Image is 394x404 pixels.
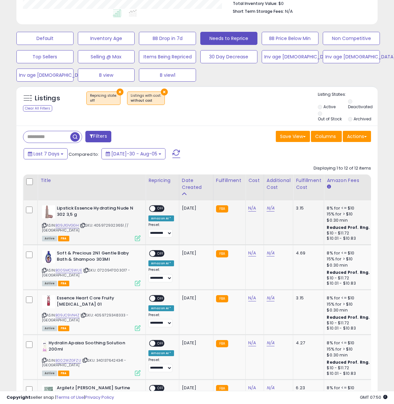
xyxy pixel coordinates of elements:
[327,346,381,352] div: 15% for > $10
[42,295,55,308] img: 318qVpr-AkL._SL40_.jpg
[7,394,31,400] strong: Copyright
[57,250,137,264] b: Soft & Precious 2N1 Gentle Baby Bath & Shampoo 303Ml
[148,223,174,237] div: Preset:
[42,268,130,277] span: | SKU: 0720947003017 - [GEOGRAPHIC_DATA]
[327,256,381,262] div: 15% for > $10
[343,131,371,142] button: Actions
[182,205,208,211] div: [DATE]
[49,340,128,354] b: Hydralin Apaisa Soothing Solution 200ml
[327,184,331,190] small: Amazon Fees.
[40,177,143,184] div: Title
[42,281,57,286] span: All listings currently available for purchase on Amazon
[85,394,114,400] a: Privacy Policy
[57,205,137,219] b: Lipstick Essence Hydrating Nude N 302 3,5 g
[182,250,208,256] div: [DATE]
[155,251,166,256] span: OFF
[327,270,370,275] b: Reduced Prof. Rng.
[267,177,291,191] div: Additional Cost
[155,206,166,212] span: OFF
[78,69,135,82] button: B view
[155,296,166,301] span: OFF
[90,98,117,103] div: off
[182,295,208,301] div: [DATE]
[200,32,257,45] button: Needs to Reprice
[131,93,161,103] span: Listings with cost :
[327,225,370,230] b: Reduced Prof. Rng.
[148,350,174,356] div: Amazon AI *
[327,340,381,346] div: 8% for <= $10
[327,301,381,307] div: 15% for > $10
[58,236,69,241] span: FBA
[233,1,277,6] b: Total Inventory Value:
[58,281,69,286] span: FBA
[296,340,319,346] div: 4.27
[55,358,81,363] a: B002WZGFZU
[327,250,381,256] div: 8% for <= $10
[354,116,371,122] label: Archived
[216,205,228,212] small: FBA
[42,340,47,353] img: 31TIozWwwTL._SL40_.jpg
[315,133,336,140] span: Columns
[327,326,381,331] div: $10.01 - $10.83
[327,281,381,286] div: $10.01 - $10.83
[327,177,383,184] div: Amazon Fees
[148,215,174,221] div: Amazon AI *
[182,340,208,346] div: [DATE]
[216,177,243,184] div: Fulfillment
[42,205,55,218] img: 310c2wsFl9L._SL40_.jpg
[182,177,210,191] div: Date Created
[276,131,310,142] button: Save View
[262,32,319,45] button: BB Price Below Min
[200,50,257,63] button: 30 Day Decrease
[327,211,381,217] div: 15% for > $10
[16,50,74,63] button: Top Sellers
[85,131,111,142] button: Filters
[90,93,117,103] span: Repricing state :
[267,295,274,301] a: N/A
[148,358,174,373] div: Preset:
[148,268,174,282] div: Preset:
[78,50,135,63] button: Selling @ Max
[327,217,381,223] div: $0.30 min
[360,394,387,400] span: 2025-08-13 07:50 GMT
[216,250,228,257] small: FBA
[323,50,380,63] button: Inv age [DEMOGRAPHIC_DATA]
[323,32,380,45] button: Non Competitive
[216,295,228,302] small: FBA
[16,69,74,82] button: Inv age [DEMOGRAPHIC_DATA]
[148,305,174,311] div: Amazon AI *
[42,295,141,330] div: ASIN:
[23,105,52,111] div: Clear All Filters
[55,313,79,318] a: B09JC9VN4Z
[148,313,174,328] div: Preset:
[233,9,284,14] b: Short Term Storage Fees:
[296,177,321,191] div: Fulfillment Cost
[42,250,141,285] div: ASIN:
[327,359,370,365] b: Reduced Prof. Rng.
[296,205,319,211] div: 3.15
[161,89,168,95] button: ×
[57,295,137,309] b: Essence Heart Core Fruity [MEDICAL_DATA] 01
[131,98,161,103] div: without cost
[311,131,342,142] button: Columns
[327,307,381,313] div: $0.30 min
[267,250,274,256] a: N/A
[267,205,274,212] a: N/A
[42,205,141,240] div: ASIN:
[327,371,381,376] div: $10.01 - $10.83
[42,313,129,322] span: | SKU: 4059729348333 - [GEOGRAPHIC_DATA]
[327,352,381,358] div: $0.30 min
[248,295,256,301] a: N/A
[42,223,128,232] span: | SKU: 4059729323651 // [GEOGRAPHIC_DATA]
[78,32,135,45] button: Inventory Age
[248,250,256,256] a: N/A
[42,340,141,375] div: ASIN:
[216,340,228,347] small: FBA
[42,358,126,368] span: | SKU: 3401376424341 - [GEOGRAPHIC_DATA]
[296,295,319,301] div: 3.15
[314,165,371,172] div: Displaying 1 to 12 of 12 items
[327,262,381,268] div: $0.30 min
[148,260,174,266] div: Amazon AI *
[248,340,256,346] a: N/A
[327,275,381,281] div: $10 - $11.72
